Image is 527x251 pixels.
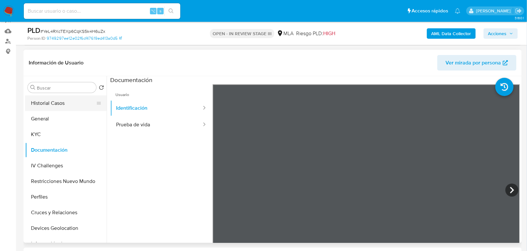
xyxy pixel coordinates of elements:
button: Volver al orden por defecto [99,85,104,92]
input: Buscar usuario o caso... [24,7,180,15]
p: OPEN - IN REVIEW STAGE III [210,29,274,38]
a: 9749297ee12e02f6cf47619ed413a0d5 [47,35,122,41]
button: Buscar [30,85,36,90]
h1: Información de Usuario [29,60,83,66]
span: Accesos rápidos [412,7,448,14]
button: Devices Geolocation [25,220,107,236]
b: AML Data Collector [431,28,471,39]
button: IV Challenges [25,158,107,174]
a: Salir [515,7,522,14]
button: AML Data Collector [427,28,476,39]
div: MLA [277,30,294,37]
button: Documentación [25,142,107,158]
span: Ver mirada por persona [446,55,501,71]
span: s [159,8,161,14]
button: Cruces y Relaciones [25,205,107,220]
button: Historial Casos [25,95,101,111]
button: Ver mirada por persona [437,55,517,71]
a: Notificaciones [455,8,460,14]
button: search-icon [164,7,178,16]
span: HIGH [323,30,335,37]
span: ⌥ [151,8,156,14]
b: PLD [27,25,40,35]
input: Buscar [37,85,94,91]
span: 3.160.1 [515,15,524,21]
button: Restricciones Nuevo Mundo [25,174,107,189]
p: mariana.bardanca@mercadolibre.com [476,8,513,14]
span: Riesgo PLD: [296,30,335,37]
button: Perfiles [25,189,107,205]
b: Person ID [27,35,45,41]
span: # YeL4RXcTEXp6CqKS5k4H6uZx [40,28,105,35]
button: KYC [25,127,107,142]
span: Acciones [488,28,507,39]
button: Acciones [484,28,518,39]
button: General [25,111,107,127]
